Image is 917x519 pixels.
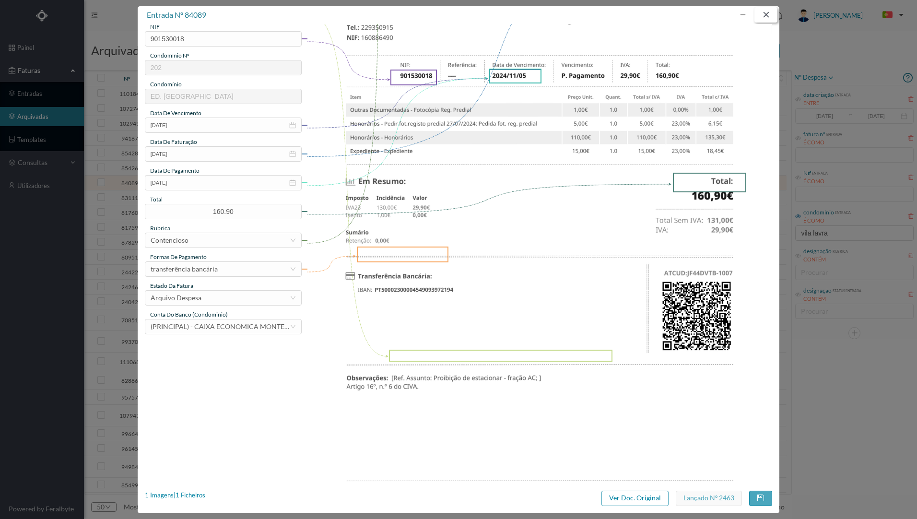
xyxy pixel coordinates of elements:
[145,491,205,500] div: 1 Imagens | 1 Ficheiros
[290,266,296,272] i: icon: down
[150,253,207,260] span: Formas de Pagamento
[150,23,160,30] span: NIF
[290,295,296,301] i: icon: down
[289,179,296,186] i: icon: calendar
[151,233,188,248] div: Contencioso
[150,109,201,117] span: data de vencimento
[147,10,206,19] span: entrada nº 84089
[290,324,296,330] i: icon: down
[289,151,296,157] i: icon: calendar
[875,8,907,23] button: PT
[150,282,193,289] span: estado da fatura
[601,491,669,506] button: Ver Doc. Original
[151,291,201,305] div: Arquivo Despesa
[151,262,218,276] div: transferência bancária
[150,167,200,174] span: data de pagamento
[150,311,228,318] span: conta do banco (condominio)
[289,122,296,129] i: icon: calendar
[290,237,296,243] i: icon: down
[150,224,170,232] span: rubrica
[150,81,182,88] span: condomínio
[150,52,189,59] span: condomínio nº
[150,196,163,203] span: total
[151,322,374,330] span: (PRINCIPAL) - CAIXA ECONOMICA MONTEPIO GERAL ([FINANCIAL_ID])
[676,491,742,506] button: Lançado nº 2463
[150,138,197,145] span: data de faturação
